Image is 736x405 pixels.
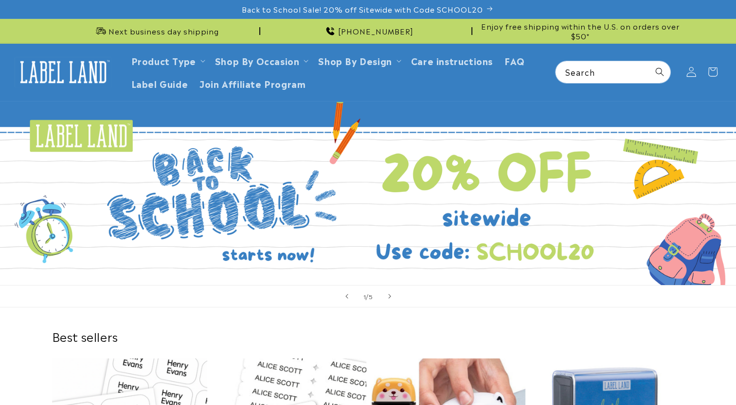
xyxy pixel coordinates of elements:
div: Announcement [264,19,472,43]
h2: Best sellers [52,329,684,344]
div: Announcement [52,19,260,43]
summary: Shop By Occasion [209,49,313,72]
span: Back to School Sale! 20% off Sitewide with Code SCHOOL20 [242,4,483,14]
span: Care instructions [411,55,493,66]
div: Announcement [476,19,684,43]
span: Next business day shipping [108,26,219,36]
button: Previous slide [336,286,358,307]
summary: Product Type [126,49,209,72]
span: FAQ [504,55,525,66]
button: Search [649,61,670,83]
a: Label Guide [126,72,194,95]
span: 1 [363,291,366,301]
img: Label Land [15,57,112,87]
a: Join Affiliate Program [194,72,311,95]
span: Enjoy free shipping within the U.S. on orders over $50* [476,21,684,40]
summary: Shop By Design [312,49,405,72]
span: Label Guide [131,78,188,89]
span: Join Affiliate Program [199,78,305,89]
span: Shop By Occasion [215,55,300,66]
button: Next slide [379,286,400,307]
a: Label Land [11,53,116,91]
span: / [366,291,369,301]
span: 5 [369,291,373,301]
a: Product Type [131,54,196,67]
a: Shop By Design [318,54,392,67]
span: [PHONE_NUMBER] [338,26,413,36]
a: FAQ [499,49,531,72]
a: Care instructions [405,49,499,72]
